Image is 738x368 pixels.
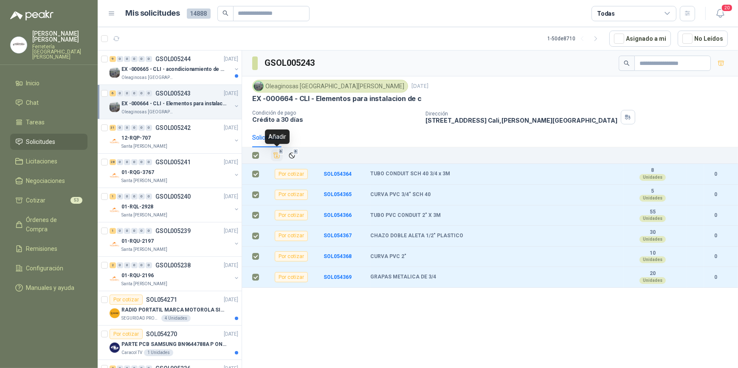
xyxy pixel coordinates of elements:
a: SOL054364 [324,171,352,177]
button: Añadir [271,149,283,161]
div: 0 [131,90,138,96]
a: Por cotizarSOL054271[DATE] Company LogoRADIO PORTATIL MARCA MOTOROLA SIN PANTALLA CON GPS, INCLUY... [98,291,242,326]
a: 2 0 0 0 0 0 GSOL005238[DATE] Company Logo01-RQU-2196Santa [PERSON_NAME] [110,260,240,287]
p: GSOL005241 [155,159,191,165]
div: 0 [131,228,138,234]
a: Manuales y ayuda [10,280,87,296]
p: EX -000664 - CLI - Elementos para instalacion de c [252,94,422,103]
p: [DATE] [224,330,238,338]
p: PARTE PCB SAMSUNG BN9644788A P ONECONNE [121,340,227,348]
div: 0 [124,194,130,199]
button: No Leídos [678,31,728,47]
div: 0 [131,125,138,131]
div: Unidades [639,215,666,222]
img: Company Logo [110,136,120,146]
span: Solicitudes [26,137,56,146]
img: Company Logo [254,81,263,91]
p: 12-RQP-707 [121,134,151,142]
p: Oleaginosas [GEOGRAPHIC_DATA][PERSON_NAME] [121,74,175,81]
p: Santa [PERSON_NAME] [121,177,167,184]
div: 0 [124,262,130,268]
a: Negociaciones [10,173,87,189]
span: Cotizar [26,196,46,205]
div: 0 [138,228,145,234]
a: Chat [10,95,87,111]
a: SOL054368 [324,253,352,259]
div: Unidades [639,195,666,202]
span: 6 [293,148,299,155]
p: GSOL005243 [155,90,191,96]
a: SOL054365 [324,191,352,197]
p: 01-RQL-2928 [121,203,153,211]
a: Licitaciones [10,153,87,169]
p: EX -000664 - CLI - Elementos para instalacion de c [121,100,227,108]
p: RADIO PORTATIL MARCA MOTOROLA SIN PANTALLA CON GPS, INCLUYE: ANTENA, BATERIA, CLIP Y CARGADOR [121,306,227,314]
a: Configuración [10,260,87,276]
div: 28 [110,159,116,165]
p: EX -000665 - CLI - acondicionamiento de caja para [121,65,227,73]
p: GSOL005242 [155,125,191,131]
div: Unidades [639,236,666,243]
b: 0 [704,273,728,281]
p: Oleaginosas [GEOGRAPHIC_DATA][PERSON_NAME] [121,109,175,115]
b: 8 [623,167,682,174]
img: Company Logo [110,171,120,181]
h3: GSOL005243 [265,56,316,70]
p: [DATE] [224,55,238,63]
div: 31 [110,125,116,131]
div: 0 [138,159,145,165]
div: Por cotizar [275,251,308,261]
span: Manuales y ayuda [26,283,75,292]
p: Santa [PERSON_NAME] [121,246,167,253]
div: 0 [146,228,152,234]
b: 0 [704,170,728,178]
a: Remisiones [10,241,87,257]
div: Por cotizar [110,295,143,305]
p: SOL054271 [146,297,177,303]
b: 20 [623,270,682,277]
div: 0 [124,90,130,96]
div: 0 [146,262,152,268]
div: 0 [146,125,152,131]
img: Company Logo [110,205,120,215]
a: Inicio [10,75,87,91]
a: 31 0 0 0 0 0 GSOL005242[DATE] Company Logo12-RQP-707Santa [PERSON_NAME] [110,123,240,150]
div: 0 [117,159,123,165]
img: Company Logo [110,343,120,353]
p: [DATE] [224,90,238,98]
span: 6 [278,148,284,155]
p: 01-RQU-2196 [121,272,154,280]
div: Por cotizar [275,210,308,220]
div: 0 [131,194,138,199]
div: 0 [146,90,152,96]
button: 20 [713,6,728,21]
div: 0 [146,159,152,165]
div: Unidades [639,174,666,181]
div: 0 [138,125,145,131]
p: Santa [PERSON_NAME] [121,212,167,219]
p: 01-RQU-2197 [121,237,154,245]
p: GSOL005239 [155,228,191,234]
div: 1 Unidades [144,349,173,356]
b: 5 [623,188,682,195]
span: Chat [26,98,39,107]
div: 0 [131,56,138,62]
div: 0 [117,90,123,96]
span: Negociaciones [26,176,65,185]
div: 1 - 50 de 8710 [547,32,603,45]
div: Oleaginosas [GEOGRAPHIC_DATA][PERSON_NAME] [252,80,408,93]
p: [DATE] [224,193,238,201]
img: Company Logo [110,308,120,318]
b: TUBO CONDUIT SCH 40 3/4 x 3M [370,171,450,177]
div: 4 Unidades [161,315,191,322]
img: Company Logo [110,67,120,78]
div: 0 [117,262,123,268]
a: SOL054366 [324,212,352,218]
p: GSOL005238 [155,262,191,268]
div: 0 [124,56,130,62]
p: Santa [PERSON_NAME] [121,281,167,287]
div: Añadir [265,129,290,144]
p: SEGURIDAD PROVISER LTDA [121,315,160,322]
b: 0 [704,232,728,240]
b: CURVA PVC 2" [370,253,406,260]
